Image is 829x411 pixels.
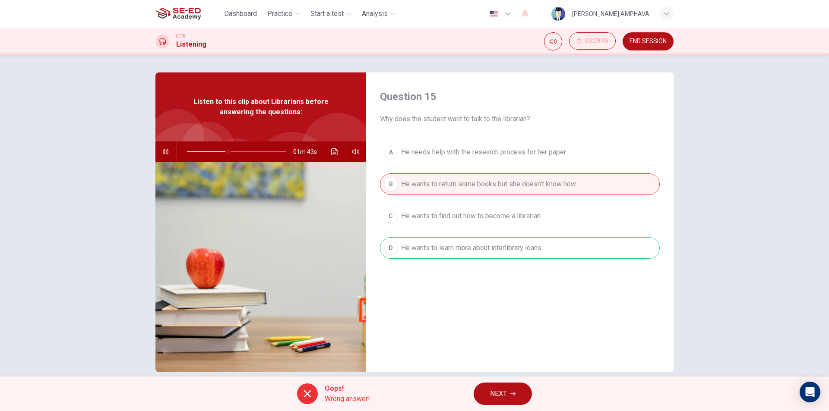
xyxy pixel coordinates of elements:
[155,5,221,22] a: SE-ED Academy logo
[380,90,660,104] h4: Question 15
[325,383,370,394] span: Oops!
[474,383,532,405] button: NEXT
[310,9,344,19] span: Start a test
[176,33,185,39] span: CEFR
[307,6,355,22] button: Start a test
[569,32,616,50] button: 00:09:45
[585,38,608,44] span: 00:09:45
[488,11,499,17] img: en
[544,32,562,50] div: Mute
[155,5,201,22] img: SE-ED Academy logo
[328,141,342,162] button: Click to see the audio transcription
[293,141,324,162] span: 01m 43s
[176,39,206,50] h1: Listening
[800,382,820,402] div: Open Intercom Messenger
[380,114,660,124] span: Why does the student want to talk to the librarian?
[155,162,366,372] img: Listen to this clip about Librarians before answering the questions:
[325,394,370,404] span: Wrong answer!
[551,7,565,21] img: Profile picture
[358,6,399,22] button: Analysis
[630,38,667,45] span: END SESSION
[264,6,304,22] button: Practice
[224,9,257,19] span: Dashboard
[267,9,292,19] span: Practice
[623,32,674,50] button: END SESSION
[362,9,388,19] span: Analysis
[572,9,649,19] div: [PERSON_NAME] AMPHAVA
[184,97,338,117] span: Listen to this clip about Librarians before answering the questions:
[569,32,616,50] div: Hide
[221,6,260,22] button: Dashboard
[490,388,507,400] span: NEXT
